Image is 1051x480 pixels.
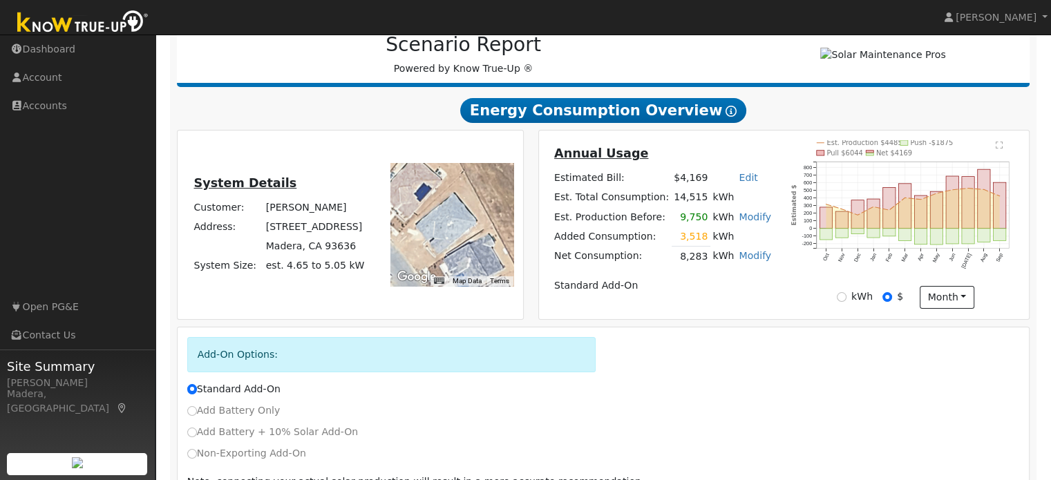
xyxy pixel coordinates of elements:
[804,195,812,201] text: 400
[191,218,263,237] td: Address:
[979,252,989,263] text: Aug
[804,187,812,193] text: 500
[187,425,359,439] label: Add Battery + 10% Solar Add-On
[967,187,969,189] circle: onclick=""
[187,403,281,418] label: Add Battery Only
[960,252,973,269] text: [DATE]
[551,188,671,207] td: Est. Total Consumption:
[857,214,859,216] circle: onclick=""
[904,197,906,199] circle: onclick=""
[827,149,863,157] text: Pull $6044
[672,247,710,267] td: 8,283
[187,382,281,396] label: Standard Add-On
[869,252,878,262] text: Jan
[710,207,737,227] td: kWh
[394,268,439,286] a: Open this area in Google Maps (opens a new window)
[936,192,938,194] circle: onclick=""
[978,169,990,229] rect: onclick=""
[187,406,197,416] input: Add Battery Only
[193,176,296,190] u: System Details
[739,211,771,222] a: Modify
[460,98,746,123] span: Energy Consumption Overview
[187,428,197,437] input: Add Battery + 10% Solar Add-On
[920,286,974,309] button: month
[867,199,880,229] rect: onclick=""
[897,289,903,304] label: $
[10,8,155,39] img: Know True-Up
[554,146,648,160] u: Annual Usage
[551,207,671,227] td: Est. Production Before:
[551,169,671,188] td: Estimated Bill:
[116,403,129,414] a: Map
[916,252,925,262] text: Apr
[884,252,893,262] text: Feb
[453,276,482,286] button: Map Data
[804,218,812,224] text: 100
[191,33,736,57] h2: Scenario Report
[851,200,864,229] rect: onclick=""
[930,229,943,244] rect: onclick=""
[820,229,832,240] rect: onclick=""
[841,208,843,210] circle: onclick=""
[820,48,945,62] img: Solar Maintenance Pros
[899,184,911,229] rect: onclick=""
[804,202,812,209] text: 300
[263,237,367,256] td: Madera, CA 93636
[883,229,896,236] rect: onclick=""
[7,376,148,390] div: [PERSON_NAME]
[802,233,813,239] text: -100
[915,195,927,229] rect: onclick=""
[7,357,148,376] span: Site Summary
[873,206,875,208] circle: onclick=""
[853,252,862,263] text: Dec
[827,139,902,146] text: Est. Production $4485
[994,182,1006,229] rect: onclick=""
[804,180,812,186] text: 600
[951,189,954,191] circle: onclick=""
[804,164,812,171] text: 800
[882,292,892,302] input: $
[739,172,757,183] a: Edit
[883,187,896,228] rect: onclick=""
[672,227,710,247] td: 3,518
[394,268,439,286] img: Google
[996,141,1003,149] text: 
[809,225,812,231] text: 0
[822,252,831,262] text: Oct
[900,252,910,263] text: Mar
[710,188,774,207] td: kWh
[915,229,927,244] rect: onclick=""
[946,229,958,244] rect: onclick=""
[804,210,812,216] text: 200
[791,184,798,225] text: Estimated $
[551,227,671,247] td: Added Consumption:
[551,276,773,296] td: Standard Add-On
[998,195,1001,197] circle: onclick=""
[804,172,812,178] text: 700
[978,229,990,242] rect: onclick=""
[911,139,954,146] text: Push -$1875
[983,189,985,191] circle: onclick=""
[187,446,306,461] label: Non-Exporting Add-On
[434,276,444,286] button: Keyboard shortcuts
[948,252,957,262] text: Jun
[187,337,596,372] div: Add-On Options:
[931,252,941,264] text: May
[876,149,912,157] text: Net $4169
[994,229,1006,241] rect: onclick=""
[266,260,365,271] span: est. 4.65 to 5.05 kW
[72,457,83,468] img: retrieve
[930,191,943,229] rect: onclick=""
[739,250,771,261] a: Modify
[835,211,848,229] rect: onclick=""
[820,207,832,229] rect: onclick=""
[7,387,148,416] div: Madera, [GEOGRAPHIC_DATA]
[263,256,367,276] td: System Size
[726,106,737,117] i: Show Help
[263,198,367,218] td: [PERSON_NAME]
[899,229,911,241] rect: onclick=""
[802,240,813,247] text: -200
[867,229,880,238] rect: onclick=""
[851,229,864,234] rect: onclick=""
[263,218,367,237] td: [STREET_ADDRESS]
